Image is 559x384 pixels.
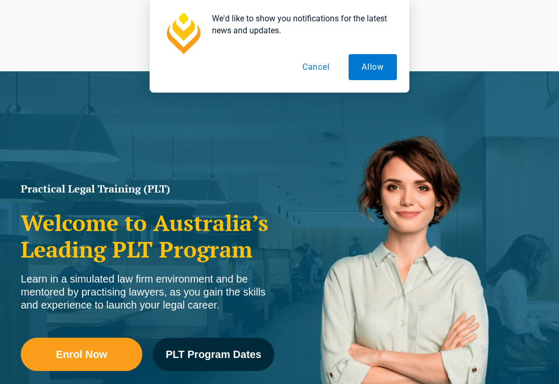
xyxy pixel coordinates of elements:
[21,338,142,371] a: Enrol Now
[162,12,204,54] img: notification icon
[349,54,397,80] button: Allow
[21,210,274,262] h2: Welcome to Australia’s Leading PLT Program
[289,54,343,80] button: Cancel
[204,12,397,36] div: We'd like to show you notifications for the latest news and updates.
[21,273,274,312] div: Learn in a simulated law firm environment and be mentored by practising lawyers, as you gain the ...
[21,184,274,194] h1: Practical Legal Training (PLT)
[166,349,261,360] span: PLT Program Dates
[153,338,274,371] a: PLT Program Dates
[56,349,108,360] span: Enrol Now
